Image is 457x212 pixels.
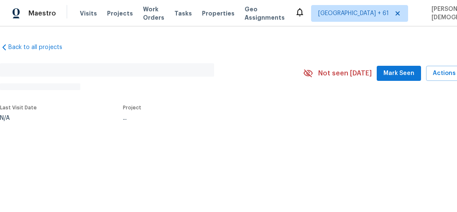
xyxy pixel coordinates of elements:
[174,10,192,16] span: Tasks
[80,9,97,18] span: Visits
[245,5,285,22] span: Geo Assignments
[202,9,235,18] span: Properties
[28,9,56,18] span: Maestro
[377,66,421,81] button: Mark Seen
[318,69,372,78] span: Not seen [DATE]
[107,9,133,18] span: Projects
[123,105,141,110] span: Project
[383,68,414,79] span: Mark Seen
[123,115,283,121] div: ...
[318,9,389,18] span: [GEOGRAPHIC_DATA] + 61
[143,5,164,22] span: Work Orders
